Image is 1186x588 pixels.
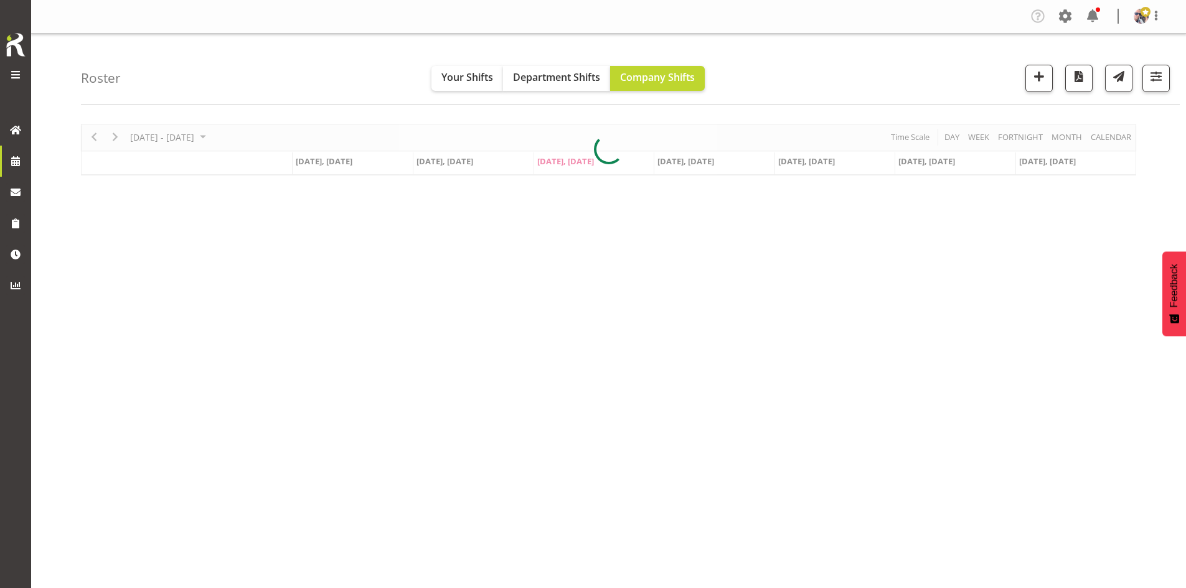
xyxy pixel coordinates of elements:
[3,31,28,58] img: Rosterit icon logo
[441,70,493,84] span: Your Shifts
[1025,65,1053,92] button: Add a new shift
[503,66,610,91] button: Department Shifts
[1065,65,1093,92] button: Download a PDF of the roster according to the set date range.
[1142,65,1170,92] button: Filter Shifts
[620,70,695,84] span: Company Shifts
[1169,264,1180,307] span: Feedback
[431,66,503,91] button: Your Shifts
[1162,251,1186,336] button: Feedback - Show survey
[81,71,121,85] h4: Roster
[610,66,705,91] button: Company Shifts
[1134,9,1149,24] img: shaun-dalgetty840549a0c8df28bbc325279ea0715bbc.png
[1105,65,1132,92] button: Send a list of all shifts for the selected filtered period to all rostered employees.
[513,70,600,84] span: Department Shifts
